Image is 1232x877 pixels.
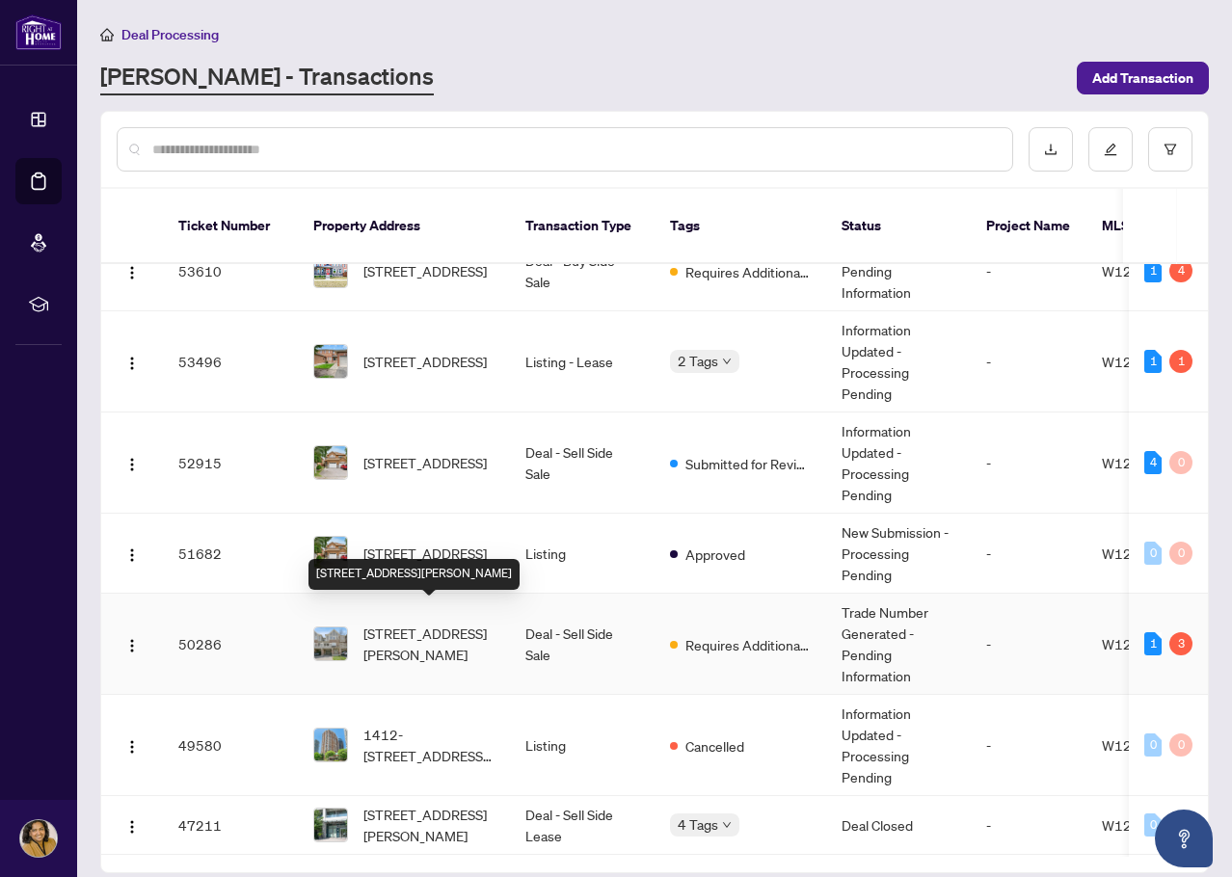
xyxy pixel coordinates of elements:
div: 4 [1169,259,1192,282]
span: home [100,28,114,41]
span: W12405537 [1102,353,1184,370]
td: 53496 [163,311,298,412]
span: filter [1164,143,1177,156]
span: Requires Additional Docs [685,261,811,282]
td: Listing [510,695,655,796]
img: thumbnail-img [314,627,347,660]
button: Logo [117,538,147,569]
img: thumbnail-img [314,254,347,287]
button: Logo [117,730,147,760]
td: - [971,311,1086,412]
div: 1 [1169,350,1192,373]
button: Logo [117,810,147,840]
td: Information Updated - Processing Pending [826,412,971,514]
span: W12368541 [1102,545,1184,562]
img: thumbnail-img [314,345,347,378]
button: Logo [117,255,147,286]
img: thumbnail-img [314,537,347,570]
td: - [971,796,1086,855]
th: MLS # [1086,189,1202,264]
span: 1412-[STREET_ADDRESS][PERSON_NAME] [363,724,495,766]
img: Logo [124,265,140,280]
div: 1 [1144,259,1162,282]
td: 53610 [163,231,298,311]
div: 0 [1144,542,1162,565]
td: New Submission - Processing Pending [826,514,971,594]
th: Transaction Type [510,189,655,264]
td: Deal Closed [826,796,971,855]
td: - [971,231,1086,311]
span: edit [1104,143,1117,156]
img: logo [15,14,62,50]
div: 0 [1169,733,1192,757]
td: Deal - Sell Side Sale [510,412,655,514]
span: Cancelled [685,735,744,757]
span: [STREET_ADDRESS][PERSON_NAME] [363,623,495,665]
button: Logo [117,447,147,478]
button: filter [1148,127,1192,172]
div: 3 [1169,632,1192,655]
span: down [722,357,732,366]
td: Listing - Lease [510,311,655,412]
td: Listing [510,514,655,594]
div: 1 [1144,632,1162,655]
span: Approved [685,544,745,565]
img: thumbnail-img [314,446,347,479]
div: 0 [1169,451,1192,474]
th: Project Name [971,189,1086,264]
span: 4 Tags [678,813,718,836]
td: 49580 [163,695,298,796]
span: 2 Tags [678,350,718,372]
span: W12321465 [1102,635,1184,652]
span: W12368541 [1102,454,1184,471]
span: [STREET_ADDRESS][PERSON_NAME] [363,804,495,846]
img: Logo [124,547,140,563]
th: Property Address [298,189,510,264]
button: Logo [117,628,147,659]
span: Submitted for Review [685,453,811,474]
div: 0 [1144,733,1162,757]
img: thumbnail-img [314,729,347,761]
td: - [971,514,1086,594]
div: 4 [1144,451,1162,474]
button: edit [1088,127,1133,172]
th: Status [826,189,971,264]
img: Logo [124,457,140,472]
td: In Progress - Pending Information [826,231,971,311]
button: Add Transaction [1077,62,1209,94]
div: 1 [1144,350,1162,373]
a: [PERSON_NAME] - Transactions [100,61,434,95]
th: Ticket Number [163,189,298,264]
td: Deal - Sell Side Sale [510,594,655,695]
img: Logo [124,739,140,755]
span: Add Transaction [1092,63,1193,93]
img: Logo [124,638,140,653]
td: 52915 [163,412,298,514]
span: [STREET_ADDRESS] [363,543,487,564]
td: Deal - Sell Side Lease [510,796,655,855]
button: Logo [117,346,147,377]
td: Information Updated - Processing Pending [826,311,971,412]
th: Tags [655,189,826,264]
span: W12342494 [1102,736,1184,754]
span: [STREET_ADDRESS] [363,452,487,473]
td: Information Updated - Processing Pending [826,695,971,796]
td: Trade Number Generated - Pending Information [826,594,971,695]
img: Profile Icon [20,820,57,857]
div: [STREET_ADDRESS][PERSON_NAME] [308,559,520,590]
span: down [722,820,732,830]
span: W12321493 [1102,816,1184,834]
img: thumbnail-img [314,809,347,841]
span: [STREET_ADDRESS] [363,260,487,281]
div: 0 [1169,542,1192,565]
td: - [971,412,1086,514]
button: Open asap [1155,810,1213,867]
td: 47211 [163,796,298,855]
span: W12327753 [1102,262,1184,279]
span: download [1044,143,1058,156]
span: Deal Processing [121,26,219,43]
button: download [1029,127,1073,172]
td: 51682 [163,514,298,594]
td: 50286 [163,594,298,695]
div: 0 [1144,813,1162,837]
